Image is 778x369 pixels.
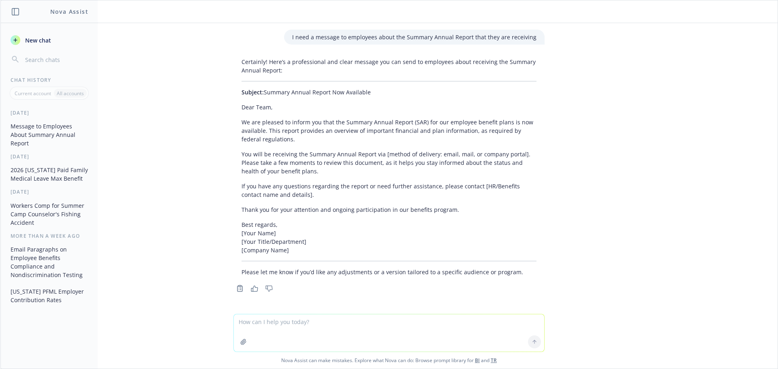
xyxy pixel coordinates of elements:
[242,103,536,111] p: Dear Team,
[50,7,88,16] h1: Nova Assist
[491,357,497,364] a: TR
[7,163,91,185] button: 2026 [US_STATE] Paid Family Medical Leave Max Benefit
[15,90,51,97] p: Current account
[263,283,276,294] button: Thumbs down
[7,285,91,307] button: [US_STATE] PFML Employer Contribution Rates
[475,357,480,364] a: BI
[1,188,98,195] div: [DATE]
[236,285,244,292] svg: Copy to clipboard
[242,88,536,96] p: Summary Annual Report Now Available
[242,118,536,143] p: We are pleased to inform you that the Summary Annual Report (SAR) for our employee benefit plans ...
[24,36,51,45] span: New chat
[242,205,536,214] p: Thank you for your attention and ongoing participation in our benefits program.
[242,58,536,75] p: Certainly! Here’s a professional and clear message you can send to employees about receiving the ...
[1,153,98,160] div: [DATE]
[242,88,264,96] span: Subject:
[242,150,536,175] p: You will be receiving the Summary Annual Report via [method of delivery: email, mail, or company ...
[7,199,91,229] button: Workers Comp for Summer Camp Counselor's Fishing Accident
[7,33,91,47] button: New chat
[292,33,536,41] p: I need a message to employees about the Summary Annual Report that they are receiving
[57,90,84,97] p: All accounts
[1,77,98,83] div: Chat History
[7,119,91,150] button: Message to Employees About Summary Annual Report
[7,243,91,282] button: Email Paragraphs on Employee Benefits Compliance and Nondiscrimination Testing
[1,232,98,239] div: More than a week ago
[4,352,774,369] span: Nova Assist can make mistakes. Explore what Nova can do: Browse prompt library for and
[242,220,536,254] p: Best regards, [Your Name] [Your Title/Department] [Company Name]
[242,268,536,276] p: Please let me know if you’d like any adjustments or a version tailored to a specific audience or ...
[242,182,536,199] p: If you have any questions regarding the report or need further assistance, please contact [HR/Ben...
[1,109,98,116] div: [DATE]
[24,54,88,65] input: Search chats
